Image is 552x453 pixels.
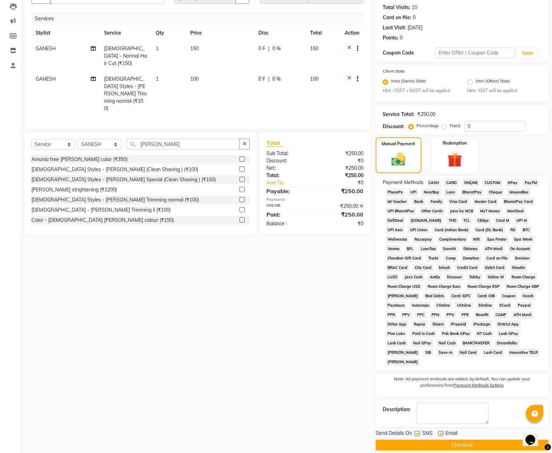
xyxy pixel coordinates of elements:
span: Loan [444,188,457,196]
iframe: chat widget [523,425,545,446]
span: CUSTOM [483,179,503,187]
button: Checkout [376,440,549,451]
span: Card: IDFC [449,292,473,300]
label: Client State [383,68,405,74]
label: Payment Methods Setting [454,382,503,388]
span: Spa Week [512,235,535,243]
div: ₹250.00 [315,187,369,195]
span: Pine Labs [385,330,407,338]
span: Razorpay [412,235,434,243]
div: 0 [400,34,403,42]
span: iPrepaid [449,320,469,328]
span: GANESH [36,45,56,52]
span: Jazz Cash [402,273,425,281]
div: 10 [412,4,417,11]
span: Email [446,430,457,438]
span: PPE [459,311,471,319]
span: AmEx [427,273,442,281]
span: UPI Axis [385,226,405,234]
th: Stylist [31,25,100,41]
span: MosamBee [507,188,531,196]
span: Card (Indian Bank) [432,226,471,234]
span: LUZO [385,273,400,281]
span: [DOMAIN_NAME] [408,217,443,225]
span: Nail Cash [436,339,458,347]
span: ATH Movil [511,311,534,319]
div: Color - [DEMOGRAPHIC_DATA] [PERSON_NAME] colour (₹150) [31,217,174,224]
span: CASH [426,179,441,187]
span: Other Cards [419,207,445,215]
div: [DATE] [407,24,422,31]
span: 0 % [272,75,281,83]
span: Venmo [385,245,402,253]
th: Action [340,25,363,41]
span: SBI [423,349,433,357]
div: Last Visit: [383,24,406,31]
span: Spa Finder [485,235,509,243]
span: UPI M [514,217,529,225]
div: ₹250.00 [315,210,369,219]
span: Lash Cash [385,339,408,347]
div: Sub Total: [261,150,315,157]
span: 100 [190,76,199,82]
span: Nift [471,235,482,243]
div: ₹250.00 [315,203,369,210]
span: MyT Money [478,207,502,215]
span: Envision [513,254,532,262]
span: Wellnessta [385,235,410,243]
span: SaveIN [441,245,458,253]
span: Payment Methods [383,179,424,186]
span: BTC [521,226,532,234]
span: UPI Union [407,226,429,234]
span: CARD [444,179,459,187]
div: Paid: [261,210,315,219]
span: Cheque [487,188,505,196]
span: SMS [422,430,433,438]
span: Online W [486,273,507,281]
span: Card M [494,217,511,225]
div: ₹0 [315,157,369,165]
span: PPG [444,311,457,319]
span: Pnb Bank GPay [440,330,472,338]
span: [PERSON_NAME] [385,292,420,300]
span: City Card [412,264,434,272]
th: Total [306,25,340,41]
span: 0 F [258,75,265,83]
span: PhonePe [385,188,405,196]
input: Enter Offer / Coupon Code [435,48,515,58]
div: Description: [383,406,411,413]
div: [DEMOGRAPHIC_DATA] - [PERSON_NAME] Trimming ii (₹100) [31,206,171,214]
span: Send Details On [376,430,412,438]
div: [DEMOGRAPHIC_DATA] Styles - [PERSON_NAME] Trimming normal (₹100) [31,196,199,204]
div: ₹250.00 [417,111,435,118]
span: GPay [506,179,520,187]
span: RS [508,226,518,234]
a: Add Tip [261,179,324,187]
span: GANESH [36,76,56,82]
div: Coupon Code [383,49,436,57]
div: ₹0 [324,179,369,187]
div: ₹250.00 [315,150,369,157]
span: Trade [426,254,441,262]
span: 1 [156,45,159,52]
span: Paypal [515,301,533,309]
div: 0 [413,14,415,21]
span: LoanTap [418,245,438,253]
th: Disc [254,25,306,41]
small: Hint : IGST will be applied [467,88,542,94]
th: Service [100,25,152,41]
span: Bad Debts [423,292,446,300]
label: Percentage [417,123,439,129]
span: Donation [461,254,481,262]
input: Search or Scan [127,139,240,149]
span: Room Charge Euro [425,283,462,291]
div: [DEMOGRAPHIC_DATA] Styles - [PERSON_NAME] Special (Clean Shaving ) (₹150) [31,176,216,183]
span: Juice by MCB [448,207,475,215]
span: Lash Card [482,349,505,357]
label: Manual Payment [382,141,415,147]
span: BFL [404,245,415,253]
span: CEdge [475,217,491,225]
span: Coupon [500,292,518,300]
span: Benefit [473,311,491,319]
span: BharatPay Card [502,198,535,206]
